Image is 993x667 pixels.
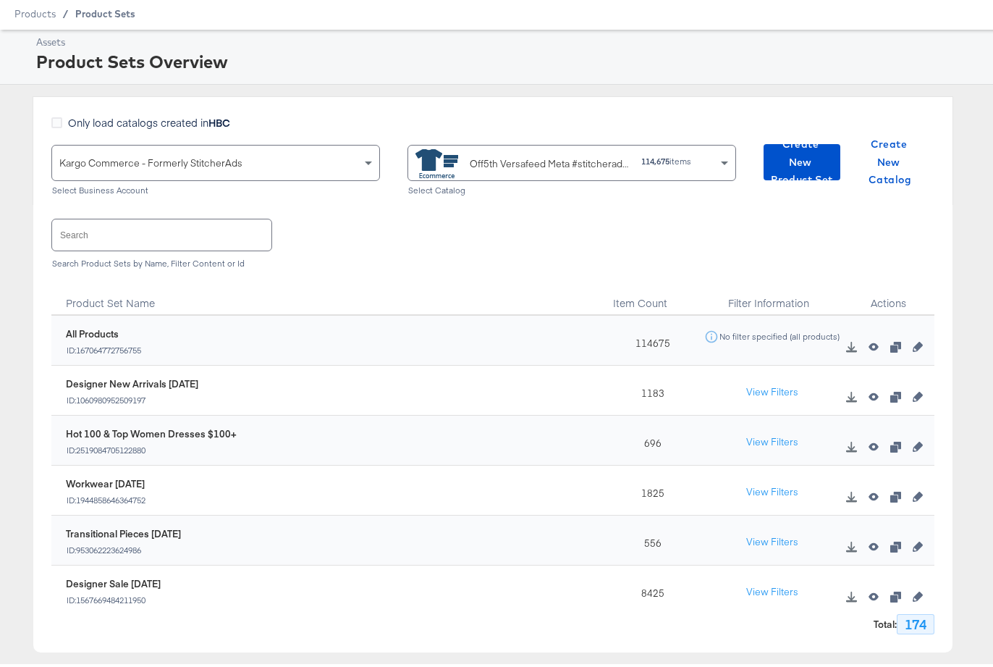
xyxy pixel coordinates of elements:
span: Only load catalogs created in [68,112,230,126]
button: Create New Catalog [852,140,929,177]
div: ID: 1567669484211950 [66,592,161,602]
div: ID: 2519084705122880 [66,442,237,452]
div: All Products [66,324,142,337]
div: Off5th Versafeed Meta #stitcherads #product-catalog #keep [470,153,630,168]
span: / [56,4,75,16]
div: ID: 1944858646364752 [66,492,146,502]
a: Product Sets [75,4,135,16]
span: Create New Product Set [769,132,834,185]
div: Actions [842,276,934,312]
div: 174 [897,611,934,631]
div: 114675 [604,312,696,362]
button: View Filters [736,376,808,402]
div: 8425 [604,562,696,612]
div: items [641,153,692,163]
div: No filter specified (all products) [719,328,840,338]
div: Search Product Sets by Name, Filter Content or Id [51,255,934,265]
div: Product Sets Overview [36,46,986,70]
div: Hot 100 & Top Women Dresses $100+ [66,424,237,437]
strong: Total : [874,614,897,628]
button: View Filters [736,576,808,602]
div: 556 [604,512,696,562]
div: Item Count [604,276,696,312]
div: Product Set Name [51,276,604,312]
input: Search product sets [52,216,271,247]
div: Select Catalog [407,182,736,192]
div: Select Business Account [51,182,380,192]
div: 1183 [604,362,696,412]
button: Create New Product Set [764,140,840,177]
div: Toggle SortBy [604,276,696,312]
div: Filter Information [696,276,842,312]
button: View Filters [736,426,808,452]
div: ID: 167064772756755 [66,342,142,352]
div: Designer Sale [DATE] [66,574,161,587]
div: Transitional Pieces [DATE] [66,524,181,537]
div: Toggle SortBy [51,276,604,312]
button: View Filters [736,526,808,552]
span: Create New Catalog [858,132,923,185]
div: 696 [604,412,696,462]
div: ID: 1060980952509197 [66,392,198,402]
div: Designer New Arrivals [DATE] [66,374,198,387]
span: Products [14,4,56,16]
strong: 114,675 [641,152,669,163]
button: View Filters [736,476,808,502]
div: Workwear [DATE] [66,474,146,487]
strong: HBC [208,112,230,126]
div: Assets [36,32,986,46]
div: 1825 [604,462,696,512]
div: ID: 953062223624986 [66,542,181,552]
span: Kargo Commerce - Formerly StitcherAds [59,153,242,166]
